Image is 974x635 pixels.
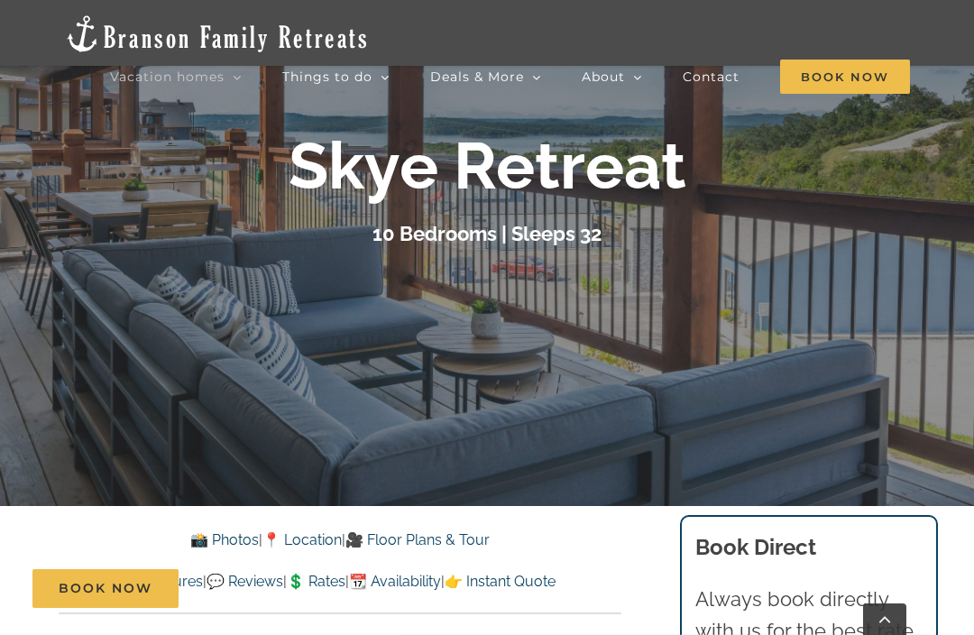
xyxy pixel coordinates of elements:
b: Skye Retreat [289,128,686,205]
a: Book Now [32,569,179,608]
a: Deals & More [430,59,541,95]
a: About [582,59,642,95]
a: Things to do [282,59,390,95]
span: Deals & More [430,70,524,83]
span: Vacation homes [110,70,225,83]
span: Contact [683,70,740,83]
a: Vacation homes [110,59,242,95]
img: Branson Family Retreats Logo [64,14,370,54]
b: Book Direct [695,534,816,560]
p: | | [59,529,621,552]
span: About [582,70,625,83]
nav: Main Menu Sticky [110,59,910,95]
span: Book Now [780,60,910,94]
a: 📸 Photos [190,531,259,548]
a: Contact [683,59,740,95]
span: Book Now [59,581,152,596]
a: 🎥 Floor Plans & Tour [345,531,490,548]
a: 📍 Location [262,531,342,548]
span: Things to do [282,70,372,83]
h3: 10 Bedrooms | Sleeps 32 [372,222,602,245]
